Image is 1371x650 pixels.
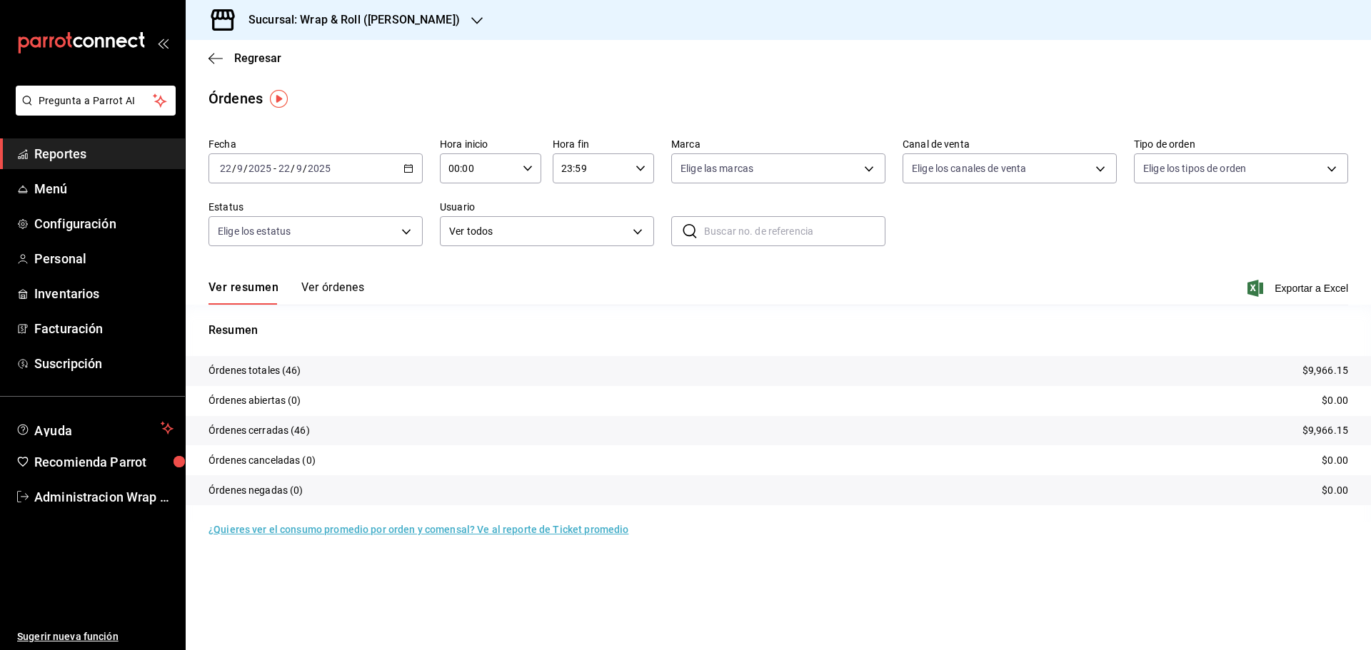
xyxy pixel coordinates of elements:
label: Marca [671,139,885,149]
p: Órdenes abiertas (0) [209,393,301,408]
label: Estatus [209,202,423,212]
span: Elige los tipos de orden [1143,161,1246,176]
span: / [303,163,307,174]
span: / [291,163,295,174]
p: Órdenes canceladas (0) [209,453,316,468]
span: / [243,163,248,174]
a: Pregunta a Parrot AI [10,103,176,118]
button: Pregunta a Parrot AI [16,86,176,116]
p: $9,966.15 [1302,363,1348,378]
span: Ayuda [34,420,155,437]
span: Administracion Wrap N Roll [34,487,174,507]
span: Menú [34,179,174,198]
label: Fecha [209,139,423,149]
button: Ver resumen [209,280,278,305]
p: Órdenes totales (46) [209,363,301,378]
p: Órdenes negadas (0) [209,483,303,498]
span: Pregunta a Parrot AI [39,93,154,108]
span: Recomienda Parrot [34,452,174,472]
button: Exportar a Excel [1250,280,1348,297]
span: Configuración [34,214,174,233]
input: -- [219,163,232,174]
span: Ver todos [449,224,628,239]
p: $0.00 [1322,453,1348,468]
input: ---- [248,163,272,174]
input: -- [296,163,303,174]
input: Buscar no. de referencia [704,217,885,245]
button: Regresar [209,51,281,65]
img: Tooltip marker [270,90,288,108]
span: Inventarios [34,284,174,303]
input: -- [278,163,291,174]
span: / [232,163,236,174]
label: Canal de venta [903,139,1117,149]
span: Sugerir nueva función [17,629,174,644]
span: Regresar [234,51,281,65]
p: $9,966.15 [1302,423,1348,438]
label: Usuario [440,202,654,212]
span: Elige las marcas [681,161,753,176]
span: Elige los estatus [218,224,291,238]
input: ---- [307,163,331,174]
p: Resumen [209,322,1348,339]
span: Suscripción [34,354,174,373]
a: ¿Quieres ver el consumo promedio por orden y comensal? Ve al reporte de Ticket promedio [209,524,628,535]
div: Órdenes [209,88,263,109]
span: Elige los canales de venta [912,161,1026,176]
span: Personal [34,249,174,268]
button: open_drawer_menu [157,37,169,49]
p: $0.00 [1322,483,1348,498]
label: Hora fin [553,139,654,149]
div: navigation tabs [209,280,364,305]
label: Tipo de orden [1134,139,1348,149]
span: Facturación [34,319,174,338]
span: Reportes [34,144,174,163]
input: -- [236,163,243,174]
label: Hora inicio [440,139,541,149]
span: - [273,163,276,174]
p: $0.00 [1322,393,1348,408]
button: Ver órdenes [301,280,364,305]
h3: Sucursal: Wrap & Roll ([PERSON_NAME]) [237,11,460,29]
p: Órdenes cerradas (46) [209,423,310,438]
